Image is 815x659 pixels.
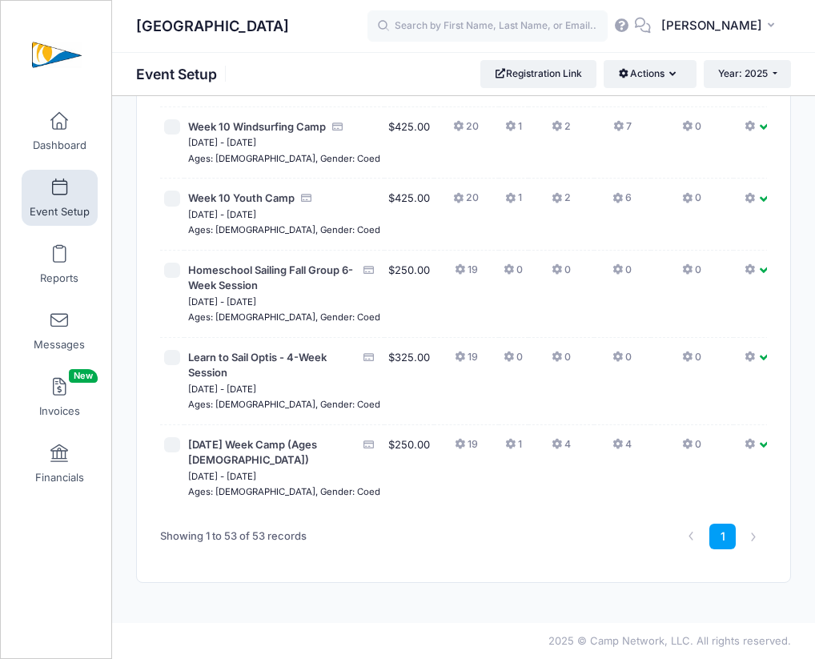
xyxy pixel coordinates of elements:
small: [DATE] - [DATE] [188,209,256,220]
button: 2 [552,191,571,214]
button: Year: 2025 [704,60,791,87]
a: Dashboard [22,103,98,159]
button: 20 [453,191,479,214]
span: New [69,369,98,383]
span: Week 10 Windsurfing Camp [188,120,326,133]
button: 1 [505,191,522,214]
small: Ages: [DEMOGRAPHIC_DATA], Gender: Coed [188,399,380,410]
button: 19 [455,350,478,373]
button: 20 [453,119,479,143]
button: 0 [682,191,701,214]
button: 6 [612,191,632,214]
small: [DATE] - [DATE] [188,471,256,482]
td: $250.00 [384,251,434,338]
i: Accepting Credit Card Payments [362,265,375,275]
td: $325.00 [384,338,434,425]
span: Year: 2025 [718,67,768,79]
span: Invoices [39,404,80,418]
button: 7 [613,119,632,143]
td: $425.00 [384,107,434,179]
i: Accepting Credit Card Payments [362,440,375,450]
td: $250.00 [384,425,434,512]
button: 0 [612,263,632,286]
span: Financials [35,471,84,484]
small: Ages: [DEMOGRAPHIC_DATA], Gender: Coed [188,224,380,235]
h1: [GEOGRAPHIC_DATA] [136,8,289,45]
button: 0 [612,350,632,373]
a: Registration Link [480,60,596,87]
button: 0 [682,119,701,143]
span: Reports [40,271,78,285]
button: 0 [504,263,523,286]
span: Messages [34,338,85,352]
small: [DATE] - [DATE] [188,296,256,307]
button: 4 [552,437,571,460]
span: Dashboard [33,139,86,152]
button: 2 [552,119,571,143]
div: Showing 1 to 53 of 53 records [160,518,307,555]
button: 0 [682,350,701,373]
td: $425.00 [384,179,434,251]
small: Ages: [DEMOGRAPHIC_DATA], Gender: Coed [188,153,380,164]
small: [DATE] - [DATE] [188,384,256,395]
input: Search by First Name, Last Name, or Email... [367,10,608,42]
a: Reports [22,236,98,292]
i: Accepting Credit Card Payments [362,352,375,363]
img: Clearwater Community Sailing Center [27,25,87,85]
span: 2025 © Camp Network, LLC. All rights reserved. [548,634,791,647]
button: 0 [682,263,701,286]
a: InvoicesNew [22,369,98,425]
button: 0 [682,437,701,460]
button: 1 [505,119,522,143]
button: 0 [552,263,571,286]
button: 1 [505,437,522,460]
a: Event Setup [22,170,98,226]
button: 0 [504,350,523,373]
button: Actions [604,60,696,87]
span: [DATE] Week Camp (Ages [DEMOGRAPHIC_DATA]) [188,438,317,467]
a: Messages [22,303,98,359]
span: Learn to Sail Optis - 4-Week Session [188,351,327,380]
i: Accepting Credit Card Payments [331,122,343,132]
span: [PERSON_NAME] [661,17,762,34]
button: [PERSON_NAME] [651,8,791,45]
button: 19 [455,263,478,286]
small: [DATE] - [DATE] [188,137,256,148]
button: 0 [552,350,571,373]
h1: Event Setup [136,66,231,82]
small: Ages: [DEMOGRAPHIC_DATA], Gender: Coed [188,486,380,497]
span: Week 10 Youth Camp [188,191,295,204]
span: Event Setup [30,205,90,219]
a: Clearwater Community Sailing Center [1,17,113,93]
a: 1 [709,524,736,550]
button: 19 [455,437,478,460]
a: Financials [22,436,98,492]
i: Accepting Credit Card Payments [299,193,312,203]
button: 4 [612,437,632,460]
small: Ages: [DEMOGRAPHIC_DATA], Gender: Coed [188,311,380,323]
span: Homeschool Sailing Fall Group 6-Week Session [188,263,353,292]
